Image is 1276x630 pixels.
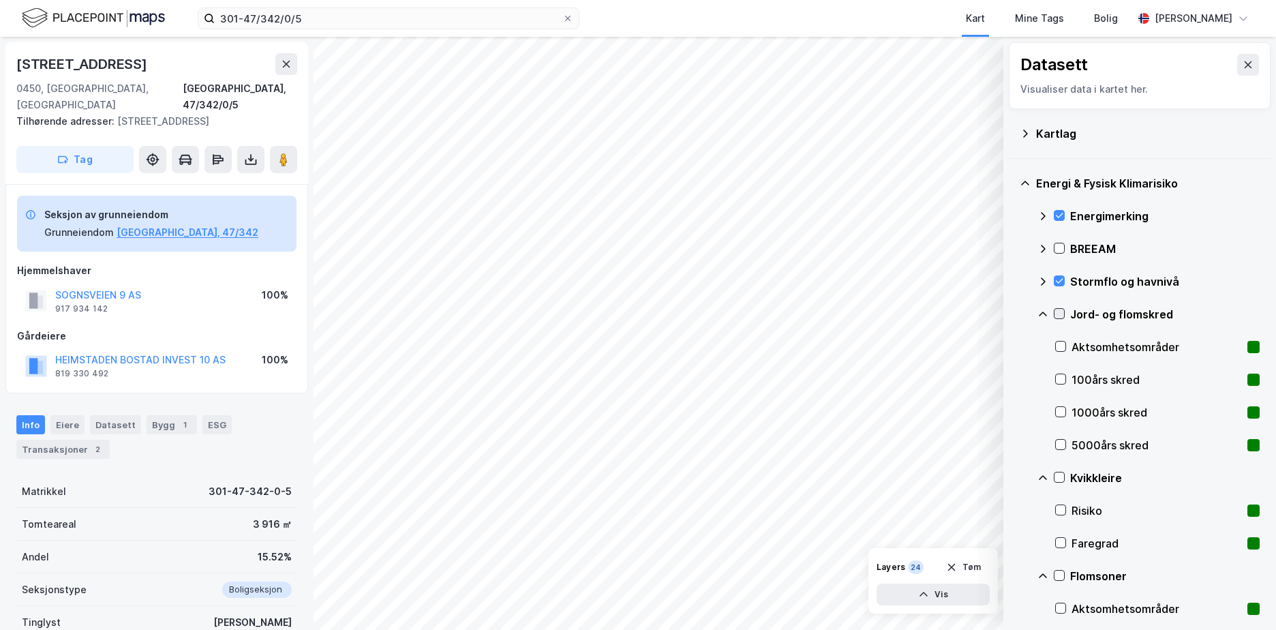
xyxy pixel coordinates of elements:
[966,10,985,27] div: Kart
[17,262,297,279] div: Hjemmelshaver
[1070,470,1260,486] div: Kvikkleire
[1155,10,1232,27] div: [PERSON_NAME]
[1070,241,1260,257] div: BREEAM
[55,303,108,314] div: 917 934 142
[1072,404,1242,421] div: 1000års skred
[1208,565,1276,630] iframe: Chat Widget
[22,582,87,598] div: Seksjonstype
[1070,208,1260,224] div: Energimerking
[178,418,192,432] div: 1
[1015,10,1064,27] div: Mine Tags
[44,224,114,241] div: Grunneiendom
[183,80,297,113] div: [GEOGRAPHIC_DATA], 47/342/0/5
[90,415,141,434] div: Datasett
[258,549,292,565] div: 15.52%
[1072,601,1242,617] div: Aktsomhetsområder
[91,442,104,456] div: 2
[16,415,45,434] div: Info
[1070,273,1260,290] div: Stormflo og havnivå
[215,8,562,29] input: Søk på adresse, matrikkel, gårdeiere, leietakere eller personer
[55,368,108,379] div: 819 330 492
[1072,502,1242,519] div: Risiko
[1036,125,1260,142] div: Kartlag
[262,287,288,303] div: 100%
[937,556,990,578] button: Tøm
[16,113,286,130] div: [STREET_ADDRESS]
[50,415,85,434] div: Eiere
[16,53,150,75] div: [STREET_ADDRESS]
[22,6,165,30] img: logo.f888ab2527a4732fd821a326f86c7f29.svg
[1072,437,1242,453] div: 5000års skred
[1072,372,1242,388] div: 100års skred
[22,549,49,565] div: Andel
[22,516,76,532] div: Tomteareal
[16,440,110,459] div: Transaksjoner
[44,207,258,223] div: Seksjon av grunneiendom
[1020,81,1259,97] div: Visualiser data i kartet her.
[16,115,117,127] span: Tilhørende adresser:
[202,415,232,434] div: ESG
[877,562,905,573] div: Layers
[209,483,292,500] div: 301-47-342-0-5
[22,483,66,500] div: Matrikkel
[17,328,297,344] div: Gårdeiere
[16,80,183,113] div: 0450, [GEOGRAPHIC_DATA], [GEOGRAPHIC_DATA]
[253,516,292,532] div: 3 916 ㎡
[908,560,924,574] div: 24
[877,584,990,605] button: Vis
[16,146,134,173] button: Tag
[1094,10,1118,27] div: Bolig
[262,352,288,368] div: 100%
[147,415,197,434] div: Bygg
[1020,54,1088,76] div: Datasett
[1070,306,1260,322] div: Jord- og flomskred
[1036,175,1260,192] div: Energi & Fysisk Klimarisiko
[117,224,258,241] button: [GEOGRAPHIC_DATA], 47/342
[1070,568,1260,584] div: Flomsoner
[1072,339,1242,355] div: Aktsomhetsområder
[1072,535,1242,552] div: Faregrad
